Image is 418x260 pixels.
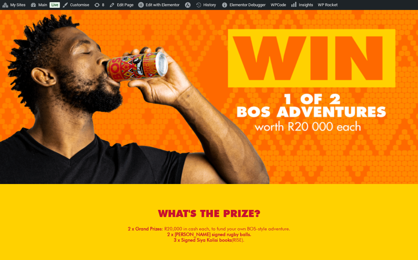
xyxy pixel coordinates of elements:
div: : R20,000 in cash each, to fund your own BOS-style adventure. [34,226,384,232]
span: Edit with Elementor [146,2,179,7]
div: (RISE). [34,237,384,243]
b: 2 x [PERSON_NAME] signed rugby balls. [167,232,251,237]
b: 2 x Grand Prizes [128,226,162,232]
a: Live [50,2,60,8]
b: 3 x Signed Siya Kolisi books [174,237,232,243]
h2: WHAT'S THE PRIZE? [34,207,384,220]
